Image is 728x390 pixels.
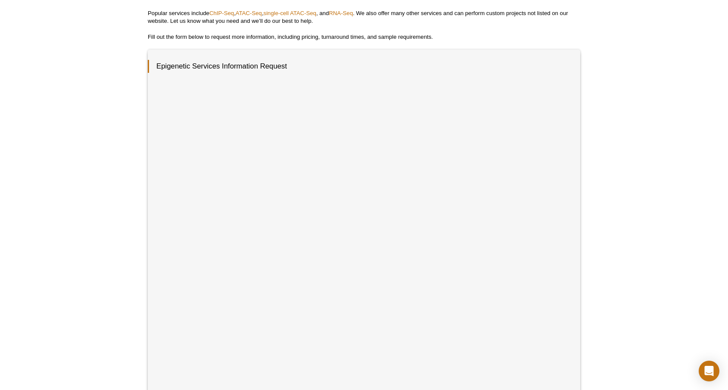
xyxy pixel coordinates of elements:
a: ATAC-Seq [236,10,262,16]
a: RNA-Seq [329,10,353,16]
p: Popular services include , , , and . We also offer many other services and can perform custom pro... [148,9,580,25]
p: Fill out the form below to request more information, including pricing, turnaround times, and sam... [148,33,580,41]
h3: Epigenetic Services Information Request [148,60,572,73]
div: Open Intercom Messenger [699,361,719,381]
a: single-cell ATAC-Seq [264,10,317,16]
a: ChIP-Seq [209,10,234,16]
